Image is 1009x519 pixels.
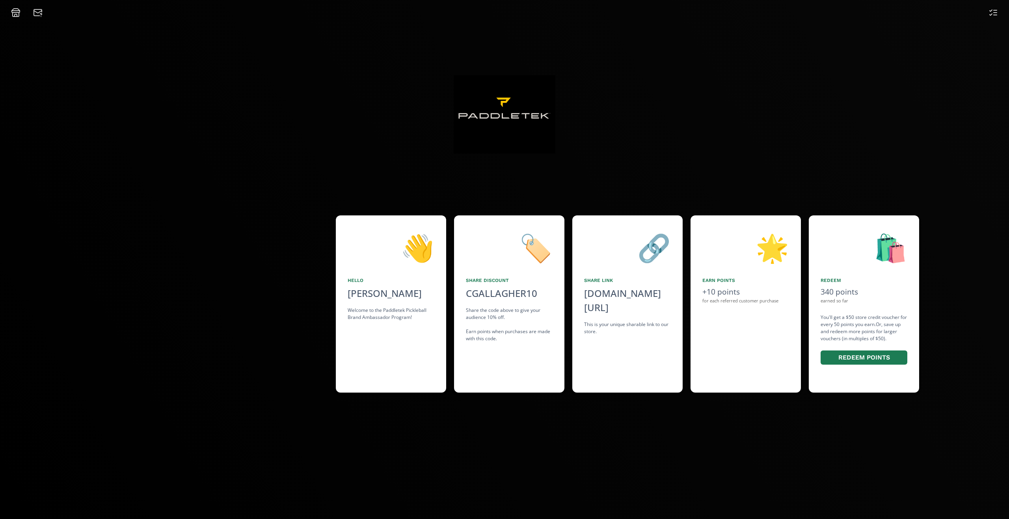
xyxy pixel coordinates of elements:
div: +10 points [702,286,789,298]
div: Hello [348,277,434,284]
button: Redeem points [821,350,907,365]
div: This is your unique sharable link to our store. [584,321,671,335]
div: for each referred customer purchase [702,298,789,304]
div: 🔗 [584,227,671,267]
img: zDTMpVNsP4cs [454,75,556,154]
div: Welcome to the Paddletek Pickleball Brand Ambassador Program! [348,307,434,321]
div: 🛍️ [821,227,907,267]
div: Share the code above to give your audience 10% off. Earn points when purchases are made with this... [466,307,553,342]
div: You'll get a $50 store credit voucher for every 50 points you earn. Or, save up and redeem more p... [821,314,907,366]
div: 🌟 [702,227,789,267]
div: Earn points [702,277,789,284]
div: [PERSON_NAME] [348,286,434,300]
div: [DOMAIN_NAME][URL] [584,286,671,315]
div: Redeem [821,277,907,284]
div: 340 points [821,286,907,298]
div: 🏷️ [466,227,553,267]
div: Share Discount [466,277,553,284]
div: Share Link [584,277,671,284]
div: earned so far [821,298,907,304]
div: CGALLAGHER10 [466,286,537,300]
div: 👋 [348,227,434,267]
